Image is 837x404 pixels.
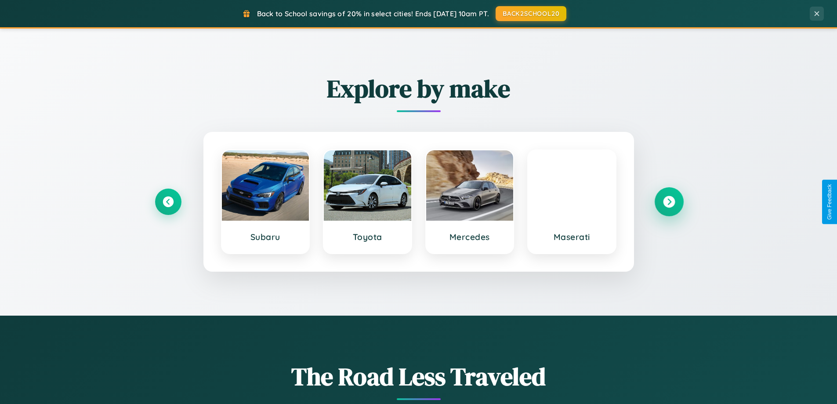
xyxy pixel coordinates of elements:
[231,232,301,242] h3: Subaru
[496,6,566,21] button: BACK2SCHOOL20
[435,232,505,242] h3: Mercedes
[537,232,607,242] h3: Maserati
[333,232,402,242] h3: Toyota
[155,72,682,106] h2: Explore by make
[257,9,489,18] span: Back to School savings of 20% in select cities! Ends [DATE] 10am PT.
[155,360,682,393] h1: The Road Less Traveled
[826,184,833,220] div: Give Feedback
